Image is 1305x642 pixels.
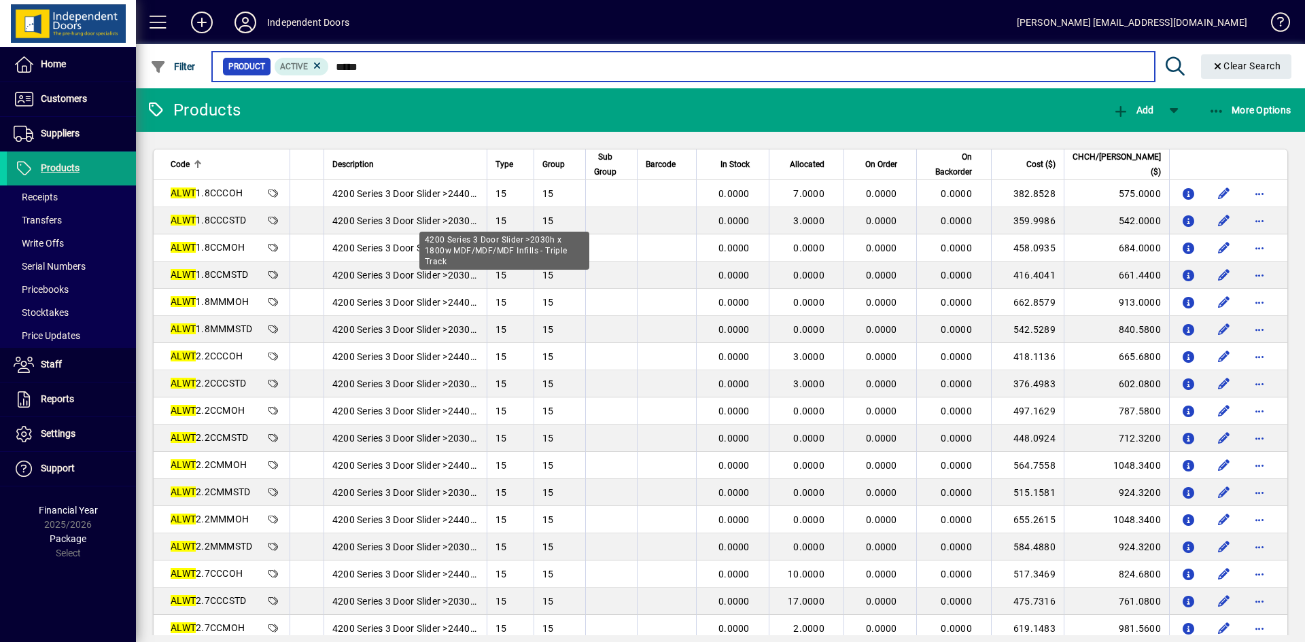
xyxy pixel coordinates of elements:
[41,463,75,474] span: Support
[1213,590,1235,612] button: Edit
[1064,588,1169,615] td: 761.0800
[718,623,750,634] span: 0.0000
[7,82,136,116] a: Customers
[495,157,525,172] div: Type
[991,533,1064,560] td: 584.4880
[495,433,507,444] span: 15
[495,569,507,579] span: 15
[991,479,1064,506] td: 515.1581
[1064,506,1169,533] td: 1048.3400
[1213,563,1235,585] button: Edit
[1213,618,1235,639] button: Edit
[332,378,669,389] span: 4200 Series 3 Door Slider >2030h x 2200w MDF/MDF/MDF Infills - Triple Track
[1213,183,1235,204] button: Edit
[991,506,1064,533] td: 655.2615
[542,297,554,308] span: 15
[171,486,250,497] span: 2.2CMMSTD
[171,568,196,579] em: ALWT
[778,157,837,172] div: Allocated
[941,460,972,471] span: 0.0000
[146,99,241,121] div: Products
[41,162,80,173] span: Products
[1213,346,1235,368] button: Edit
[41,359,62,370] span: Staff
[1064,180,1169,207] td: 575.0000
[542,406,554,416] span: 15
[542,270,554,281] span: 15
[171,157,190,172] span: Code
[495,378,507,389] span: 15
[705,157,762,172] div: In Stock
[1201,54,1292,79] button: Clear
[1213,373,1235,395] button: Edit
[7,348,136,382] a: Staff
[941,324,972,335] span: 0.0000
[793,270,824,281] span: 0.0000
[332,351,669,362] span: 4200 Series 3 Door Slider >2440h x 2200w MDF/MDF/MDF Infills - Triple Track
[1017,12,1247,33] div: [PERSON_NAME] [EMAIL_ADDRESS][DOMAIN_NAME]
[50,533,86,544] span: Package
[332,270,676,281] span: 4200 Series 3 Door Slider >2030h x 1800w MDF/MDF/Mirror Infills - Triple Track
[542,157,565,172] span: Group
[171,269,248,280] span: 1.8CCMSTD
[14,284,69,295] span: Pricebooks
[332,215,669,226] span: 4200 Series 3 Door Slider >2030h x 1800w MDF/MDF/MDF Infills - Triple Track
[171,595,196,606] em: ALWT
[1249,427,1270,449] button: More options
[332,541,674,552] span: 4200 Series 3 Door Slider >2030h x 2200w Mirror/Mirror/Mirror Infills - T/Track
[150,61,196,72] span: Filter
[542,378,554,389] span: 15
[1064,343,1169,370] td: 665.6800
[866,541,897,552] span: 0.0000
[542,460,554,471] span: 15
[1213,237,1235,259] button: Edit
[1249,373,1270,395] button: More options
[991,316,1064,343] td: 542.5289
[1064,560,1169,588] td: 824.6800
[718,514,750,525] span: 0.0000
[171,568,243,579] span: 2.7CCCOH
[495,596,507,607] span: 15
[1249,536,1270,558] button: More options
[1249,183,1270,204] button: More options
[718,243,750,253] span: 0.0000
[171,296,196,307] em: ALWT
[866,324,897,335] span: 0.0000
[866,297,897,308] span: 0.0000
[1249,618,1270,639] button: More options
[718,406,750,416] span: 0.0000
[941,596,972,607] span: 0.0000
[332,514,674,525] span: 4200 Series 3 Door Slider >2440h x 2200w Mirror/Mirror/Mirror Infills - T/Track
[991,343,1064,370] td: 418.1136
[171,323,252,334] span: 1.8MMMSTD
[14,261,86,272] span: Serial Numbers
[171,514,196,524] em: ALWT
[14,307,69,318] span: Stocktakes
[941,297,972,308] span: 0.0000
[275,58,329,75] mat-chip: Activation Status: Active
[991,207,1064,234] td: 359.9986
[542,324,554,335] span: 15
[332,433,676,444] span: 4200 Series 3 Door Slider >2030h x 2200w MDF/MDF/Mirror Infills - Triple Track
[171,622,245,633] span: 2.7CCMOH
[1213,291,1235,313] button: Edit
[1205,98,1295,122] button: More Options
[542,433,554,444] span: 15
[542,569,554,579] span: 15
[495,188,507,199] span: 15
[171,269,196,280] em: ALWT
[718,541,750,552] span: 0.0000
[866,270,897,281] span: 0.0000
[866,243,897,253] span: 0.0000
[793,188,824,199] span: 7.0000
[925,149,972,179] span: On Backorder
[1249,237,1270,259] button: More options
[41,93,87,104] span: Customers
[1249,264,1270,286] button: More options
[1261,3,1288,47] a: Knowledge Base
[171,432,248,443] span: 2.2CCMSTD
[1064,234,1169,262] td: 684.0000
[941,487,972,498] span: 0.0000
[1213,400,1235,422] button: Edit
[7,117,136,151] a: Suppliers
